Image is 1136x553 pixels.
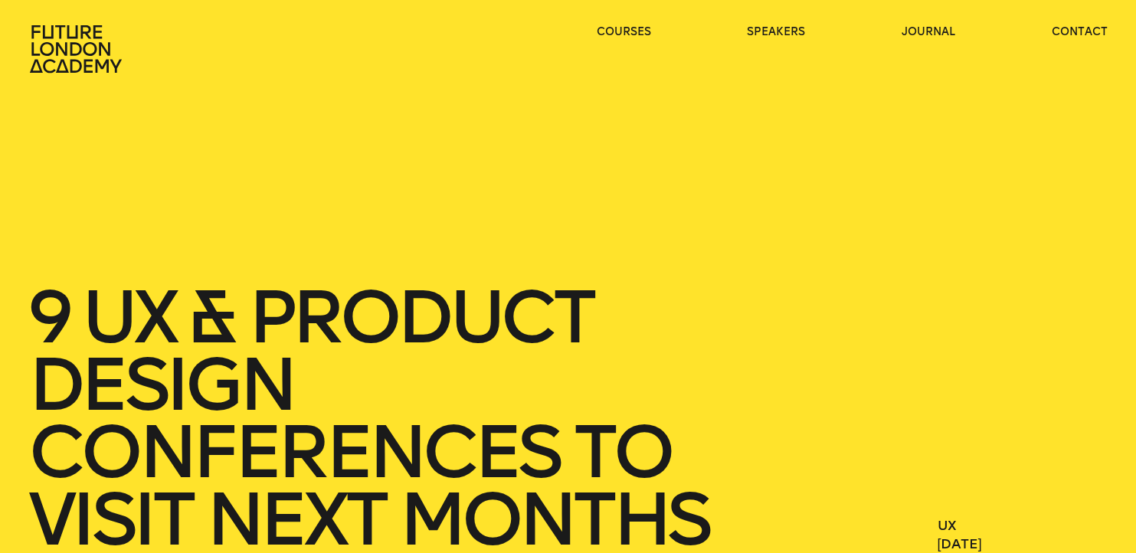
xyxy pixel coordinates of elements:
[902,25,955,40] a: journal
[1052,25,1108,40] a: contact
[747,25,805,40] a: speakers
[938,517,957,534] a: UX
[938,535,1108,553] span: [DATE]
[597,25,651,40] a: courses
[28,283,823,553] h1: 9 UX & Product Design Conferences to visit next months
